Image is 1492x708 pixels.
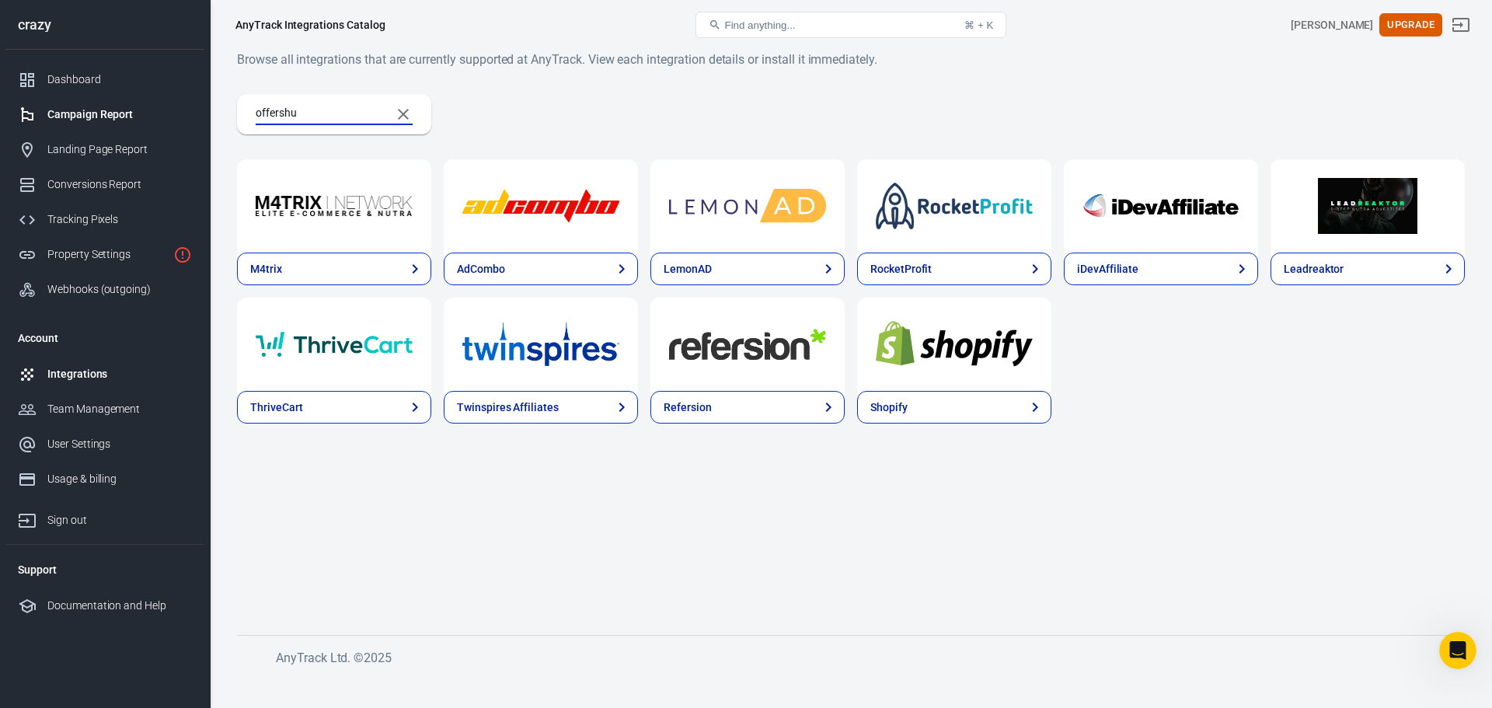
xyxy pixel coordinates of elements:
a: Tracking Pixels [5,202,204,237]
div: RocketProfit [870,261,932,277]
a: Refersion [650,391,845,424]
svg: Property is not installed yet [173,246,192,264]
a: Refersion [650,298,845,391]
a: Leadreaktor [1271,253,1465,285]
a: Campaign Report [5,97,204,132]
button: Find anything...⌘ + K [695,12,1006,38]
a: Landing Page Report [5,132,204,167]
div: Leadreaktor [1284,261,1344,277]
a: Leadreaktor [1271,159,1465,253]
h6: AnyTrack Ltd. © 2025 [276,648,1441,668]
a: LemonAD [650,159,845,253]
a: Usage & billing [5,462,204,497]
div: Tracking Pixels [47,211,192,228]
div: ThriveCart [250,399,303,416]
a: M4trix [237,159,431,253]
button: Upgrade [1379,13,1442,37]
a: Shopify [857,298,1051,391]
div: ⌘ + K [964,19,993,31]
img: LemonAD [669,178,826,234]
div: Campaign Report [47,106,192,123]
a: Property Settings [5,237,204,272]
div: Property Settings [47,246,167,263]
div: Conversions Report [47,176,192,193]
a: AdCombo [444,159,638,253]
div: Sign out [47,512,192,528]
img: iDevAffiliate [1082,178,1239,234]
a: ThriveCart [237,298,431,391]
div: Documentation and Help [47,598,192,614]
a: RocketProfit [857,159,1051,253]
a: User Settings [5,427,204,462]
div: Refersion [664,399,712,416]
img: Twinspires Affiliates [462,316,619,372]
img: M4trix [256,178,413,234]
div: AdCombo [457,261,505,277]
a: Shopify [857,391,1051,424]
input: Search... [256,104,378,124]
img: Refersion [669,316,826,372]
a: Twinspires Affiliates [444,298,638,391]
a: Team Management [5,392,204,427]
a: LemonAD [650,253,845,285]
a: iDevAffiliate [1064,159,1258,253]
a: ThriveCart [237,391,431,424]
li: Support [5,551,204,588]
a: Twinspires Affiliates [444,391,638,424]
div: Webhooks (outgoing) [47,281,192,298]
iframe: Intercom live chat [1439,632,1476,669]
a: Conversions Report [5,167,204,202]
h6: Browse all integrations that are currently supported at AnyTrack. View each integration details o... [237,50,1465,69]
div: Integrations [47,366,192,382]
div: Shopify [870,399,908,416]
div: iDevAffiliate [1077,261,1138,277]
a: iDevAffiliate [1064,253,1258,285]
a: Integrations [5,357,204,392]
div: Usage & billing [47,471,192,487]
div: Team Management [47,401,192,417]
div: Dashboard [47,71,192,88]
div: M4trix [250,261,282,277]
a: RocketProfit [857,253,1051,285]
img: Shopify [876,316,1033,372]
div: Landing Page Report [47,141,192,158]
span: Find anything... [724,19,795,31]
div: Account id: hMNv4epV [1291,17,1373,33]
img: Leadreaktor [1289,178,1446,234]
img: AdCombo [462,178,619,234]
li: Account [5,319,204,357]
div: User Settings [47,436,192,452]
img: ThriveCart [256,316,413,372]
a: Webhooks (outgoing) [5,272,204,307]
div: AnyTrack Integrations Catalog [235,17,385,33]
a: Sign out [1442,6,1480,44]
a: Dashboard [5,62,204,97]
div: Twinspires Affiliates [457,399,559,416]
a: AdCombo [444,253,638,285]
a: Sign out [5,497,204,538]
div: LemonAD [664,261,712,277]
img: RocketProfit [876,178,1033,234]
a: M4trix [237,253,431,285]
div: crazy [5,18,204,32]
button: Clear Search [385,96,422,133]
